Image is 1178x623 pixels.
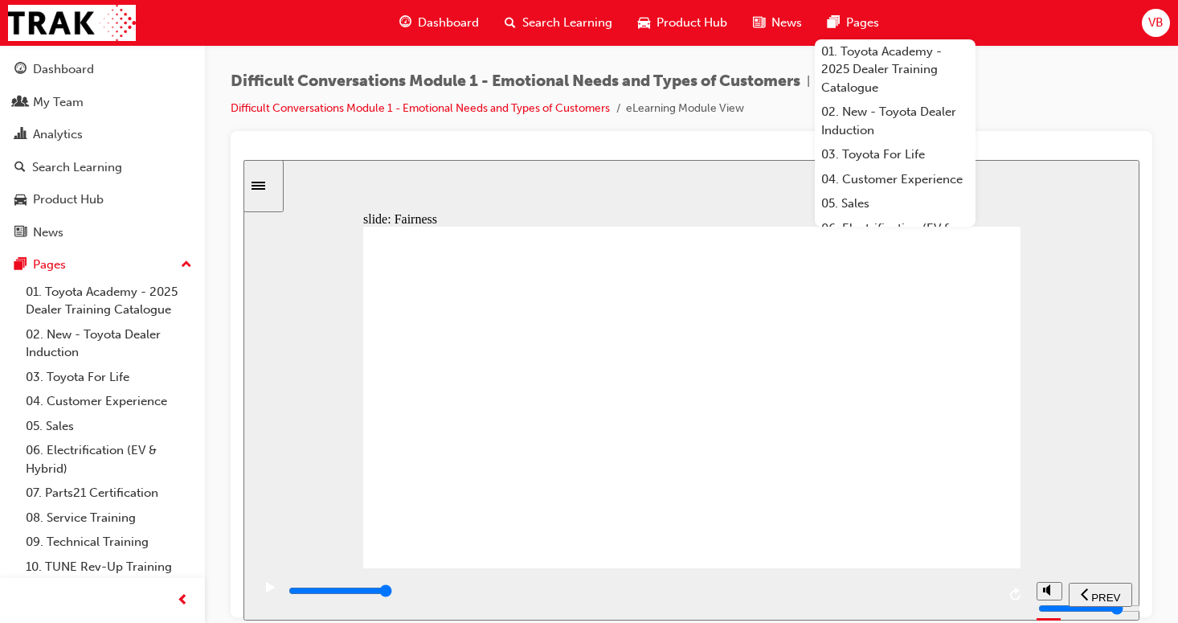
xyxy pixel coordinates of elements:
[14,63,27,77] span: guage-icon
[6,218,198,248] a: News
[761,423,785,447] button: replay
[19,555,198,580] a: 10. TUNE Rev-Up Training
[33,125,83,144] div: Analytics
[387,6,492,39] a: guage-iconDashboard
[231,72,800,91] span: Difficult Conversations Module 1 - Emotional Needs and Types of Customers
[6,55,198,84] a: Dashboard
[795,442,898,455] input: volume
[740,6,815,39] a: news-iconNews
[19,530,198,555] a: 09. Technical Training
[177,591,189,611] span: prev-icon
[6,88,198,117] a: My Team
[8,421,35,449] button: play/pause
[1148,14,1164,32] span: VB
[505,13,516,33] span: search-icon
[815,191,976,216] a: 05. Sales
[33,256,66,274] div: Pages
[828,13,840,33] span: pages-icon
[14,128,27,142] span: chart-icon
[825,423,889,447] button: previous
[793,422,819,441] button: volume
[19,322,198,365] a: 02. New - Toyota Dealer Induction
[6,250,198,280] button: Pages
[14,226,27,240] span: news-icon
[807,72,810,91] span: |
[181,255,192,276] span: up-icon
[14,193,27,207] span: car-icon
[399,13,411,33] span: guage-icon
[825,408,889,461] nav: slide navigation
[848,432,877,444] span: PREV
[33,223,63,242] div: News
[19,365,198,390] a: 03. Toyota For Life
[45,424,149,437] input: slide progress
[6,120,198,150] a: Analytics
[815,6,892,39] a: pages-iconPages
[815,142,976,167] a: 03. Toyota For Life
[14,161,26,175] span: search-icon
[33,191,104,209] div: Product Hub
[638,13,650,33] span: car-icon
[33,60,94,79] div: Dashboard
[19,438,198,481] a: 06. Electrification (EV & Hybrid)
[19,481,198,506] a: 07. Parts21 Certification
[231,101,610,115] a: Difficult Conversations Module 1 - Emotional Needs and Types of Customers
[753,13,765,33] span: news-icon
[19,389,198,414] a: 04. Customer Experience
[6,153,198,182] a: Search Learning
[815,39,976,100] a: 01. Toyota Academy - 2025 Dealer Training Catalogue
[625,6,740,39] a: car-iconProduct Hub
[19,280,198,322] a: 01. Toyota Academy - 2025 Dealer Training Catalogue
[815,167,976,192] a: 04. Customer Experience
[626,100,744,118] li: eLearning Module View
[33,93,84,112] div: My Team
[8,408,785,461] div: playback controls
[522,14,612,32] span: Search Learning
[793,408,817,461] div: misc controls
[14,96,27,110] span: people-icon
[8,5,136,41] img: Trak
[846,14,879,32] span: Pages
[771,14,802,32] span: News
[19,506,198,531] a: 08. Service Training
[14,258,27,273] span: pages-icon
[1142,9,1170,37] button: VB
[418,14,479,32] span: Dashboard
[19,414,198,439] a: 05. Sales
[6,185,198,215] a: Product Hub
[656,14,727,32] span: Product Hub
[815,100,976,142] a: 02. New - Toyota Dealer Induction
[492,6,625,39] a: search-iconSearch Learning
[6,51,198,250] button: DashboardMy TeamAnalyticsSearch LearningProduct HubNews
[815,216,976,259] a: 06. Electrification (EV & Hybrid)
[32,158,122,177] div: Search Learning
